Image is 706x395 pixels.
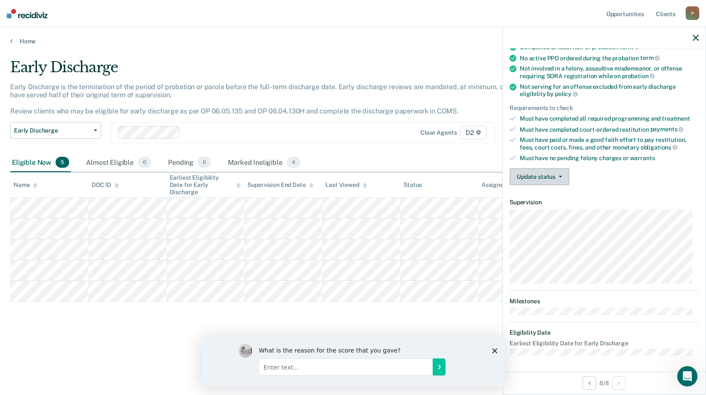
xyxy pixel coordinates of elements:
span: Early Discharge [14,127,90,134]
div: Must have completed court-ordered restitution [520,126,699,133]
div: DOC ID [92,181,119,189]
dt: Milestones [510,298,699,305]
span: term [640,54,660,61]
span: probation [622,73,655,79]
iframe: Intercom live chat [677,366,698,387]
div: Eligible Now [10,153,71,172]
div: No active PPO ordered during the probation [520,54,699,62]
div: Assigned to [482,181,521,189]
div: Marked Ineligible [226,153,302,172]
div: Clear agents [420,129,457,136]
div: Not serving for an offense excluded from early discharge eligibility by [520,83,699,98]
dt: Supervision [510,199,699,206]
div: Supervision End Date [247,181,313,189]
span: 5 [56,157,69,168]
span: D2 [460,126,487,139]
span: policy [555,90,578,97]
button: Update status [510,168,569,185]
div: P [686,6,699,20]
div: Last Viewed [325,181,367,189]
a: Home [10,37,696,45]
div: Not involved in a felony, assaultive misdemeanor, or offense requiring SORA registration while on [520,65,699,79]
button: Previous Opportunity [583,376,596,390]
dt: Earliest Eligibility Date for Early Discharge [510,340,699,347]
span: payments [650,126,684,133]
span: 4 [287,157,300,168]
span: treatment [662,115,690,122]
div: Pending [166,153,213,172]
div: Status [403,181,422,189]
img: Recidiviz [7,9,48,18]
div: Must have paid or made a good faith effort to pay restitution, fees, court costs, fines, and othe... [520,136,699,151]
div: 8 / 8 [503,372,706,394]
dt: Eligibility Date [510,329,699,336]
div: Must have completed all required programming and [520,115,699,122]
div: Name [14,181,37,189]
iframe: Survey by Kim from Recidiviz [201,336,505,387]
div: Requirements to check [510,104,699,112]
span: 0 [198,157,211,168]
div: Early Discharge [10,59,540,83]
button: Next Opportunity [612,376,626,390]
span: term [620,44,639,51]
span: 0 [138,157,151,168]
p: Early Discharge is the termination of the period of probation or parole before the full-term disc... [10,83,537,116]
div: Earliest Eligibility Date for Early Discharge [170,174,241,195]
span: obligations [641,144,678,151]
div: Almost Eligible [84,153,153,172]
div: Must have no pending felony charges or [520,155,699,162]
span: warrants [630,155,655,161]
